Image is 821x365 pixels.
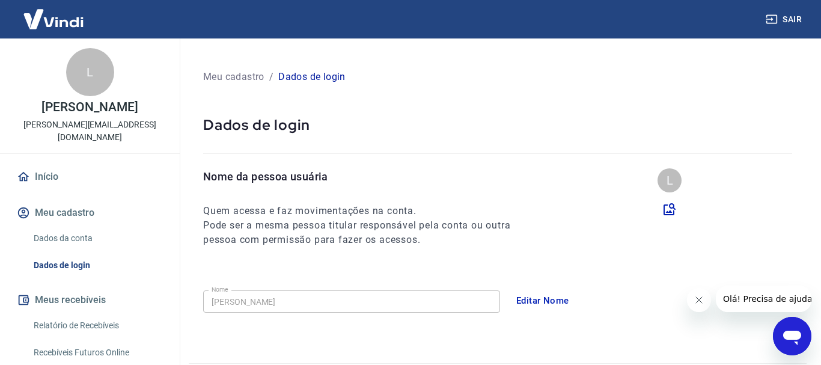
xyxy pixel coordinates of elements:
a: Dados de login [29,253,165,278]
p: Meu cadastro [203,70,264,84]
p: Dados de login [278,70,346,84]
a: Início [14,164,165,190]
button: Sair [763,8,807,31]
button: Editar Nome [510,288,576,313]
p: Nome da pessoa usuária [203,168,533,185]
iframe: Mensagem da empresa [716,286,811,312]
button: Meus recebíveis [14,287,165,313]
p: [PERSON_NAME][EMAIL_ADDRESS][DOMAIN_NAME] [10,118,170,144]
p: Dados de login [203,115,792,134]
img: Vindi [14,1,93,37]
a: Dados da conta [29,226,165,251]
p: [PERSON_NAME] [41,101,138,114]
p: / [269,70,273,84]
a: Relatório de Recebíveis [29,313,165,338]
a: Recebíveis Futuros Online [29,340,165,365]
iframe: Fechar mensagem [687,288,711,312]
button: Meu cadastro [14,200,165,226]
div: L [66,48,114,96]
h6: Quem acessa e faz movimentações na conta. [203,204,533,218]
span: Olá! Precisa de ajuda? [7,8,101,18]
iframe: Botão para abrir a janela de mensagens [773,317,811,355]
div: L [658,168,682,192]
h6: Pode ser a mesma pessoa titular responsável pela conta ou outra pessoa com permissão para fazer o... [203,218,533,247]
label: Nome [212,285,228,294]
